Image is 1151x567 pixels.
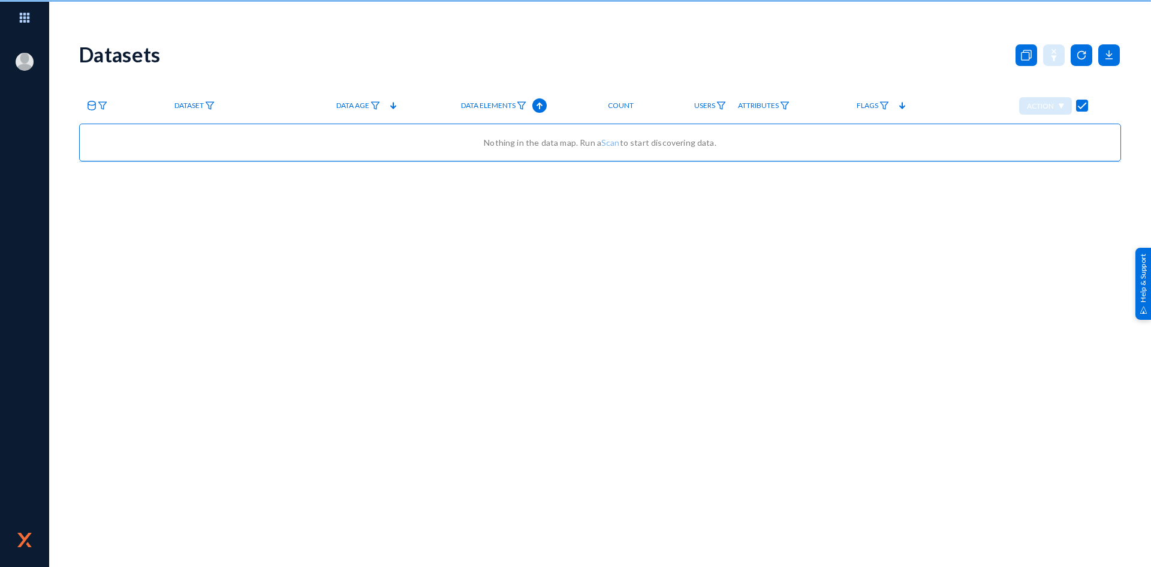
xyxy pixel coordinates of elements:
a: Users [688,95,732,116]
img: icon-filter.svg [780,101,790,110]
img: app launcher [7,5,43,31]
a: Flags [851,95,895,116]
span: Users [694,101,715,110]
a: Data Age [330,95,386,116]
span: Count [608,101,634,110]
a: Dataset [168,95,221,116]
a: Data Elements [455,95,532,116]
img: icon-filter.svg [370,101,380,110]
img: icon-filter.svg [879,101,889,110]
img: icon-filter.svg [98,101,107,110]
div: Datasets [79,42,161,67]
div: Help & Support [1135,247,1151,319]
a: Scan [601,137,620,148]
a: Attributes [732,95,796,116]
img: icon-filter.svg [716,101,726,110]
div: Nothing in the data map. Run a to start discovering data. [92,136,1108,149]
span: Data Age [336,101,369,110]
span: Data Elements [461,101,516,110]
span: Attributes [738,101,779,110]
img: icon-filter.svg [205,101,215,110]
img: help_support.svg [1140,306,1147,314]
span: Flags [857,101,878,110]
span: Dataset [174,101,204,110]
img: blank-profile-picture.png [16,53,34,71]
img: icon-filter.svg [517,101,526,110]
